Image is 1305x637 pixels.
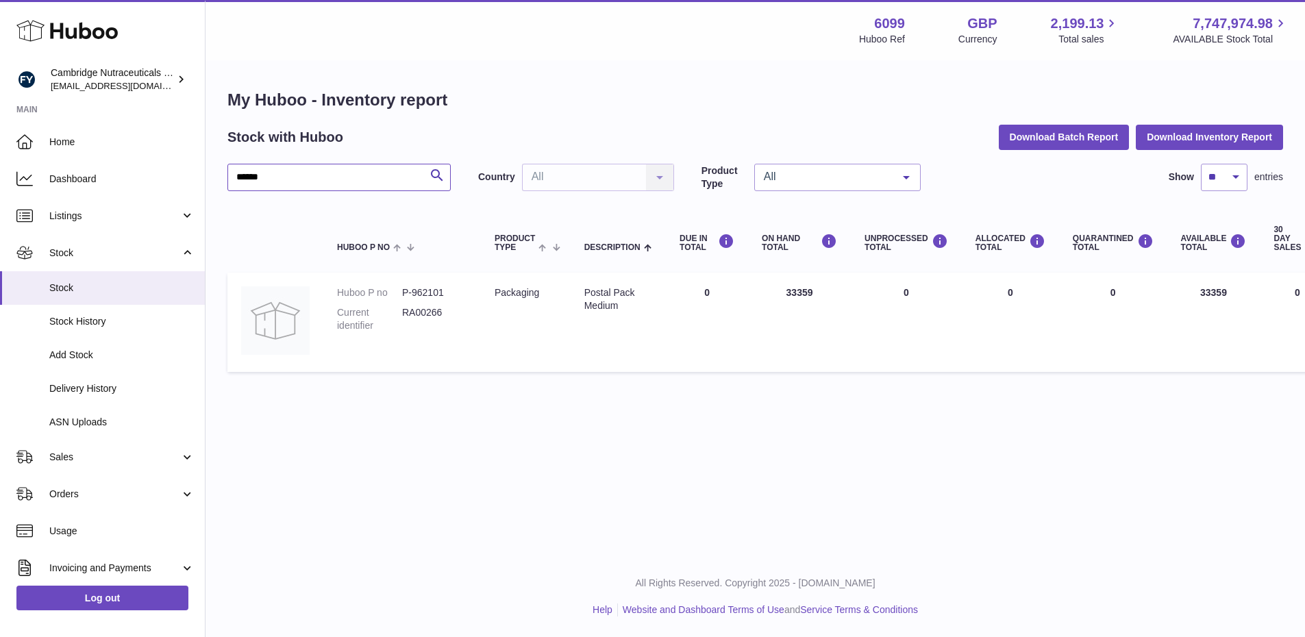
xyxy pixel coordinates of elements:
span: packaging [495,287,539,298]
li: and [618,603,918,616]
dt: Huboo P no [337,286,402,299]
span: Stock History [49,315,195,328]
td: 33359 [1167,273,1260,372]
strong: 6099 [874,14,905,33]
span: [EMAIL_ADDRESS][DOMAIN_NAME] [51,80,201,91]
a: 2,199.13 Total sales [1051,14,1120,46]
a: Log out [16,586,188,610]
dd: P-962101 [402,286,467,299]
span: entries [1254,171,1283,184]
h1: My Huboo - Inventory report [227,89,1283,111]
span: Usage [49,525,195,538]
div: QUARANTINED Total [1073,234,1154,252]
div: ON HAND Total [762,234,837,252]
span: Orders [49,488,180,501]
a: Website and Dashboard Terms of Use [623,604,784,615]
span: Invoicing and Payments [49,562,180,575]
p: All Rights Reserved. Copyright 2025 - [DOMAIN_NAME] [216,577,1294,590]
span: Total sales [1058,33,1119,46]
span: Delivery History [49,382,195,395]
span: Home [49,136,195,149]
td: 0 [851,273,962,372]
div: ALLOCATED Total [975,234,1045,252]
div: Huboo Ref [859,33,905,46]
a: Service Terms & Conditions [800,604,918,615]
span: Listings [49,210,180,223]
span: ASN Uploads [49,416,195,429]
td: 0 [666,273,748,372]
span: Huboo P no [337,243,390,252]
div: Currency [958,33,997,46]
td: 0 [962,273,1059,372]
button: Download Batch Report [999,125,1130,149]
a: Help [593,604,612,615]
span: Stock [49,282,195,295]
img: huboo@camnutra.com [16,69,37,90]
span: Product Type [495,234,535,252]
span: All [760,170,893,184]
h2: Stock with Huboo [227,128,343,147]
span: 2,199.13 [1051,14,1104,33]
div: Postal Pack Medium [584,286,652,312]
td: 33359 [748,273,851,372]
div: AVAILABLE Total [1181,234,1247,252]
div: Cambridge Nutraceuticals Ltd [51,66,174,92]
dt: Current identifier [337,306,402,332]
span: Description [584,243,641,252]
span: Sales [49,451,180,464]
label: Show [1169,171,1194,184]
div: DUE IN TOTAL [680,234,734,252]
span: 7,747,974.98 [1193,14,1273,33]
span: 0 [1110,287,1116,298]
label: Country [478,171,515,184]
span: Dashboard [49,173,195,186]
img: product image [241,286,310,355]
span: Add Stock [49,349,195,362]
a: 7,747,974.98 AVAILABLE Stock Total [1173,14,1289,46]
div: UNPROCESSED Total [865,234,948,252]
dd: RA00266 [402,306,467,332]
strong: GBP [967,14,997,33]
span: Stock [49,247,180,260]
span: AVAILABLE Stock Total [1173,33,1289,46]
button: Download Inventory Report [1136,125,1283,149]
label: Product Type [701,164,747,190]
